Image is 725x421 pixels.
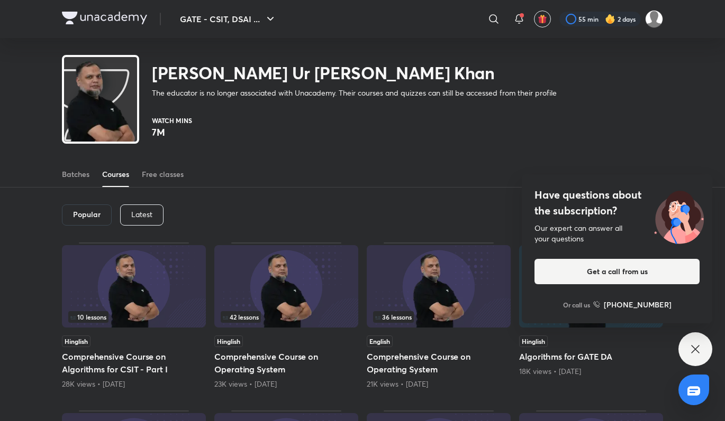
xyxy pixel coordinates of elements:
[367,242,511,389] div: Comprehensive Course on Operating System
[519,350,663,363] h5: Algorithms for GATE DA
[534,223,700,244] div: Our expert can answer all your questions
[102,162,129,187] a: Courses
[604,299,672,310] h6: [PHONE_NUMBER]
[221,311,352,323] div: infocontainer
[68,311,200,323] div: left
[142,169,184,180] div: Free classes
[593,299,672,310] a: [PHONE_NUMBER]
[131,210,152,219] p: Latest
[373,311,504,323] div: left
[62,162,89,187] a: Batches
[373,311,504,323] div: infocontainer
[102,169,129,180] div: Courses
[62,169,89,180] div: Batches
[62,379,206,389] div: 28K views • 1 year ago
[152,62,557,83] h2: [PERSON_NAME] Ur [PERSON_NAME] Khan
[223,314,259,320] span: 42 lessons
[62,12,147,27] a: Company Logo
[214,245,358,328] img: Thumbnail
[538,14,547,24] img: avatar
[62,242,206,389] div: Comprehensive Course on Algorithms for CSIT - Part I
[152,88,557,98] p: The educator is no longer associated with Unacademy. Their courses and quizzes can still be acces...
[62,350,206,376] h5: Comprehensive Course on Algorithms for CSIT - Part I
[221,311,352,323] div: infosection
[174,8,283,30] button: GATE - CSIT, DSAI ...
[62,12,147,24] img: Company Logo
[367,379,511,389] div: 21K views • 1 year ago
[70,314,106,320] span: 10 lessons
[519,245,663,328] img: Thumbnail
[367,245,511,328] img: Thumbnail
[367,335,393,347] span: English
[214,350,358,376] h5: Comprehensive Course on Operating System
[605,14,615,24] img: streak
[73,210,101,219] h6: Popular
[142,162,184,187] a: Free classes
[519,366,663,377] div: 18K views • 1 year ago
[214,242,358,389] div: Comprehensive Course on Operating System
[214,379,358,389] div: 23K views • 1 year ago
[645,10,663,28] img: modhi sathvik
[62,335,90,347] span: Hinglish
[214,335,243,347] span: Hinglish
[152,126,192,138] p: 7M
[367,350,511,376] h5: Comprehensive Course on Operating System
[152,117,192,124] p: Watch mins
[534,11,551,27] button: avatar
[221,311,352,323] div: left
[62,245,206,328] img: Thumbnail
[519,335,548,347] span: Hinglish
[375,314,412,320] span: 36 lessons
[646,187,712,244] img: ttu_illustration_new.svg
[534,259,700,284] button: Get a call from us
[68,311,200,323] div: infocontainer
[68,311,200,323] div: infosection
[563,300,590,310] p: Or call us
[534,187,700,219] h4: Have questions about the subscription?
[519,242,663,389] div: Algorithms for GATE DA
[373,311,504,323] div: infosection
[64,59,137,168] img: class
